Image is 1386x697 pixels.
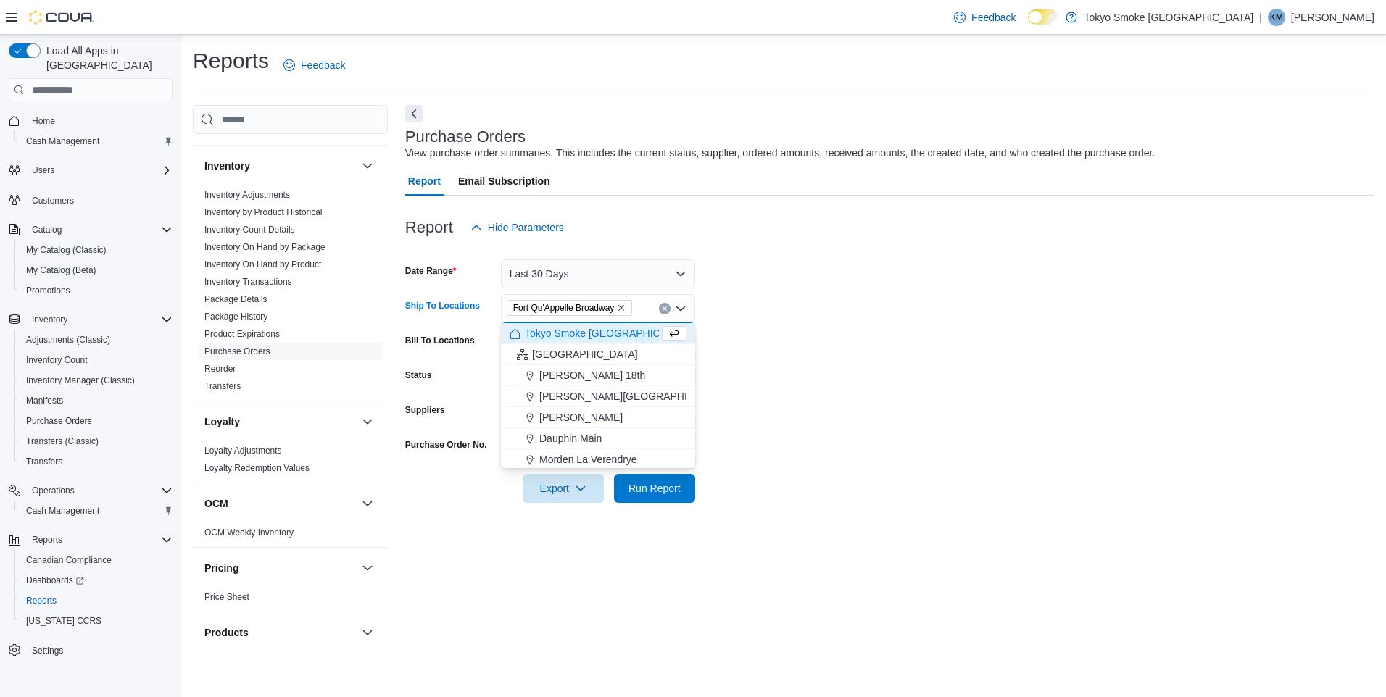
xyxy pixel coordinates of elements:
a: Inventory Transactions [204,277,292,287]
a: Package Details [204,294,267,304]
span: Cash Management [26,505,99,517]
button: Reports [26,531,68,548]
span: Inventory [32,314,67,325]
div: View purchase order summaries. This includes the current status, supplier, ordered amounts, recei... [405,146,1155,161]
a: Transfers [20,453,68,470]
span: Inventory On Hand by Package [204,241,325,253]
a: My Catalog (Classic) [20,241,112,259]
span: [US_STATE] CCRS [26,615,101,627]
button: Reports [3,530,178,550]
button: Purchase Orders [14,411,178,431]
button: Catalog [26,221,67,238]
span: Inventory [26,311,173,328]
a: Transfers (Classic) [20,433,104,450]
button: Canadian Compliance [14,550,178,570]
a: Feedback [948,3,1021,32]
a: Home [26,112,61,130]
span: Loyalty Redemption Values [204,462,310,474]
a: Inventory Adjustments [204,190,290,200]
a: Manifests [20,392,69,409]
a: Reports [20,592,62,609]
span: Manifests [20,392,173,409]
button: Export [523,474,604,503]
a: Transfers [204,381,241,391]
button: Loyalty [359,413,376,430]
div: OCM [193,524,388,547]
input: Dark Mode [1028,9,1058,25]
span: Washington CCRS [20,612,173,630]
button: Products [359,624,376,641]
h3: Purchase Orders [405,128,526,146]
a: Loyalty Redemption Values [204,463,310,473]
button: Products [204,625,356,640]
span: Transfers [26,456,62,467]
span: Loyalty Adjustments [204,445,282,456]
button: Operations [3,480,178,501]
a: Price Sheet [204,592,249,602]
span: My Catalog (Classic) [20,241,173,259]
p: | [1259,9,1262,26]
span: Cash Management [26,135,99,147]
span: Reports [32,534,62,546]
span: My Catalog (Classic) [26,244,107,256]
a: My Catalog (Beta) [20,262,102,279]
button: [PERSON_NAME] 18th [501,365,695,386]
button: Transfers (Classic) [14,431,178,451]
span: Customers [26,191,173,209]
span: Reports [26,595,57,606]
a: Package History [204,312,267,322]
span: Reorder [204,363,236,375]
div: Kory McNabb [1268,9,1285,26]
button: Morden La Verendrye [501,449,695,470]
button: Last 30 Days [501,259,695,288]
button: Inventory [359,157,376,175]
button: Hide Parameters [465,213,570,242]
a: Promotions [20,282,76,299]
span: Customers [32,195,74,206]
a: Adjustments (Classic) [20,331,116,348]
button: Customers [3,189,178,210]
label: Suppliers [405,404,445,416]
button: Cash Management [14,501,178,521]
button: Next [405,105,423,122]
button: Cash Management [14,131,178,151]
h3: Pricing [204,561,238,575]
span: Manifests [26,395,63,406]
button: My Catalog (Classic) [14,240,178,260]
p: [PERSON_NAME] [1291,9,1374,26]
button: Inventory [204,159,356,173]
h3: Report [405,219,453,236]
button: [PERSON_NAME][GEOGRAPHIC_DATA] [501,386,695,407]
span: KM [1270,9,1283,26]
span: Adjustments (Classic) [20,331,173,348]
button: Inventory Count [14,350,178,370]
a: Cash Management [20,502,105,519]
div: Inventory [193,186,388,401]
span: Morden La Verendrye [539,452,637,467]
button: Catalog [3,220,178,240]
button: Inventory [26,311,73,328]
button: Home [3,110,178,131]
span: Home [32,115,55,127]
span: [GEOGRAPHIC_DATA] [532,347,638,362]
span: Hide Parameters [488,220,564,235]
span: [PERSON_NAME] [539,410,623,425]
a: Inventory On Hand by Product [204,259,321,270]
a: Catalog Export [204,656,262,667]
h1: Reports [193,46,269,75]
h3: OCM [204,496,228,511]
span: My Catalog (Beta) [20,262,173,279]
span: Price Sheet [204,591,249,603]
span: Reports [20,592,173,609]
span: Operations [32,485,75,496]
span: Package Details [204,293,267,305]
span: [PERSON_NAME][GEOGRAPHIC_DATA] [539,389,729,404]
span: Fort Qu'Appelle Broadway [507,300,633,316]
span: OCM Weekly Inventory [204,527,294,538]
button: [US_STATE] CCRS [14,611,178,631]
a: Product Expirations [204,329,280,339]
span: Fort Qu'Appelle Broadway [513,301,615,315]
span: My Catalog (Beta) [26,264,96,276]
span: Cash Management [20,502,173,519]
a: [US_STATE] CCRS [20,612,107,630]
